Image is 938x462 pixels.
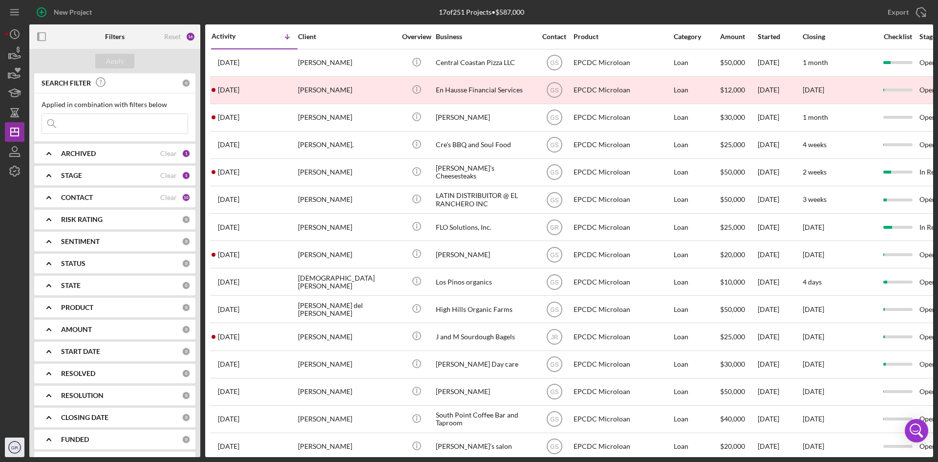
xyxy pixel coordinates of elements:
[758,269,802,295] div: [DATE]
[758,296,802,322] div: [DATE]
[186,32,195,42] div: 16
[803,442,824,450] time: [DATE]
[95,54,134,68] button: Apply
[218,442,239,450] time: 2024-10-08 05:05
[574,269,671,295] div: EPCDC Microloan
[674,352,719,377] div: Loan
[674,77,719,103] div: Loan
[436,269,533,295] div: Los Pinos organics
[298,105,396,131] div: [PERSON_NAME]
[758,352,802,377] div: [DATE]
[160,172,177,179] div: Clear
[674,406,719,432] div: Loan
[674,242,719,267] div: Loan
[574,33,671,41] div: Product
[803,332,824,341] time: [DATE]
[218,306,239,313] time: 2025-06-16 18:03
[298,214,396,240] div: [PERSON_NAME]
[720,132,757,158] div: $25,000
[298,324,396,350] div: [PERSON_NAME]
[574,242,671,267] div: EPCDC Microloan
[803,223,824,231] time: [DATE]
[218,388,239,396] time: 2025-01-30 05:01
[182,281,191,290] div: 0
[218,168,239,176] time: 2025-07-23 01:49
[720,242,757,267] div: $20,000
[298,242,396,267] div: [PERSON_NAME]
[182,325,191,334] div: 0
[212,32,255,40] div: Activity
[574,159,671,185] div: EPCDC Microloan
[550,279,558,286] text: GS
[42,101,188,109] div: Applied in combination with filters below
[436,324,533,350] div: J and M Sourdough Bagels
[574,406,671,432] div: EPCDC Microloan
[550,60,558,66] text: GS
[720,214,757,240] div: $25,000
[182,237,191,246] div: 0
[758,214,802,240] div: [DATE]
[888,2,909,22] div: Export
[298,33,396,41] div: Client
[182,79,191,88] div: 0
[61,172,82,179] b: STAGE
[298,269,396,295] div: [DEMOGRAPHIC_DATA][PERSON_NAME]
[398,33,435,41] div: Overview
[878,2,933,22] button: Export
[574,77,671,103] div: EPCDC Microloan
[550,197,558,203] text: GS
[758,434,802,460] div: [DATE]
[298,352,396,377] div: [PERSON_NAME]
[182,149,191,158] div: 1
[803,58,828,66] time: 1 month
[61,414,108,421] b: CLOSING DATE
[574,379,671,405] div: EPCDC Microloan
[5,438,24,457] button: GR
[758,242,802,267] div: [DATE]
[720,352,757,377] div: $30,000
[758,132,802,158] div: [DATE]
[720,269,757,295] div: $10,000
[674,33,719,41] div: Category
[298,379,396,405] div: [PERSON_NAME]
[218,86,239,94] time: 2025-08-07 21:53
[218,278,239,286] time: 2025-07-01 04:14
[218,196,239,203] time: 2025-07-17 21:33
[61,282,81,289] b: STATE
[550,251,558,258] text: GS
[574,214,671,240] div: EPCDC Microloan
[298,406,396,432] div: [PERSON_NAME]
[674,105,719,131] div: Loan
[436,50,533,76] div: Central Coastan Pizza LLC
[758,77,802,103] div: [DATE]
[436,214,533,240] div: FLO Solutions, Inc.
[182,391,191,400] div: 0
[536,33,573,41] div: Contact
[758,406,802,432] div: [DATE]
[218,223,239,231] time: 2025-07-09 18:09
[11,445,18,450] text: GR
[674,50,719,76] div: Loan
[61,260,85,267] b: STATUS
[720,187,757,213] div: $50,000
[551,334,558,341] text: JR
[803,33,876,41] div: Closing
[758,33,802,41] div: Started
[182,215,191,224] div: 0
[436,434,533,460] div: [PERSON_NAME]’s salon
[574,132,671,158] div: EPCDC Microloan
[61,238,100,245] b: SENTIMENT
[758,324,802,350] div: [DATE]
[298,77,396,103] div: [PERSON_NAME]
[803,305,824,313] time: [DATE]
[720,379,757,405] div: $50,000
[574,324,671,350] div: EPCDC Microloan
[298,187,396,213] div: [PERSON_NAME]
[550,169,558,176] text: GS
[574,352,671,377] div: EPCDC Microloan
[61,150,96,157] b: ARCHIVED
[164,33,181,41] div: Reset
[720,50,757,76] div: $50,000
[758,105,802,131] div: [DATE]
[436,379,533,405] div: [PERSON_NAME]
